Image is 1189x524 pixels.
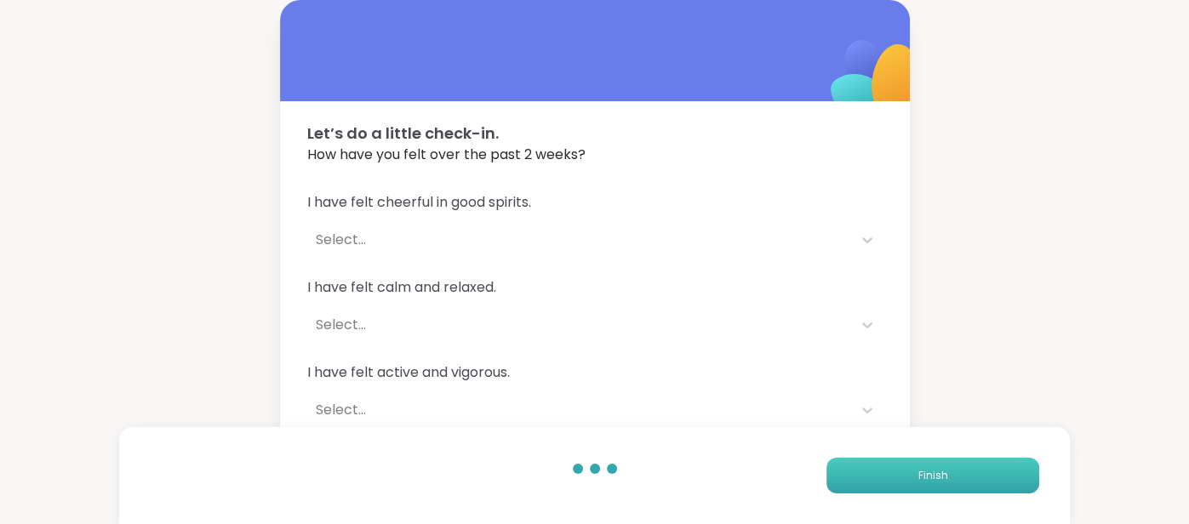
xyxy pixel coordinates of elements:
[316,400,843,420] div: Select...
[307,122,883,145] span: Let’s do a little check-in.
[826,458,1039,493] button: Finish
[307,277,883,298] span: I have felt calm and relaxed.
[307,145,883,165] span: How have you felt over the past 2 weeks?
[918,468,948,483] span: Finish
[316,315,843,335] div: Select...
[316,230,843,250] div: Select...
[307,362,883,383] span: I have felt active and vigorous.
[307,192,883,213] span: I have felt cheerful in good spirits.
